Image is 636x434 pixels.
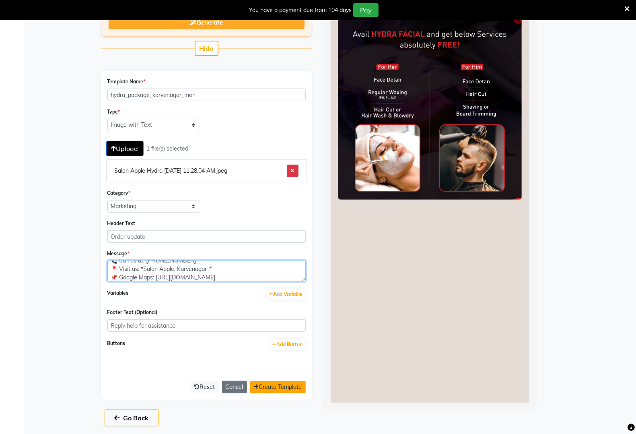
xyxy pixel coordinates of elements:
[107,230,306,243] input: Order update
[338,16,522,200] img: Preview Image
[267,289,305,300] button: Add Variable
[195,41,218,56] button: Hide
[250,381,306,393] button: Create Template
[107,190,131,197] label: Category
[106,141,144,156] button: Upload
[147,145,189,153] div: 1 file(s) selected
[107,220,136,227] label: Header Text
[222,381,247,393] button: Cancel
[190,19,223,26] span: Generate
[191,381,219,393] button: Reset
[111,145,138,153] span: Upload
[107,340,126,347] label: Buttons
[107,89,306,101] input: order_update
[106,159,307,182] li: Salon Apple Hydra [DATE] 11.28.04 AM.jpeg
[107,309,158,316] label: Footer Text (Optional)
[105,409,159,426] button: Go Back
[353,3,379,17] button: Pay
[107,250,130,257] label: Message
[107,319,306,332] input: Reply help for assistance
[107,289,129,297] label: Variables
[200,44,214,52] span: Hide
[249,6,352,14] div: You have a payment due from 104 days
[109,16,305,29] button: Generate
[107,108,120,116] label: Type
[270,339,305,350] button: Add Button
[107,78,146,85] label: Template Name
